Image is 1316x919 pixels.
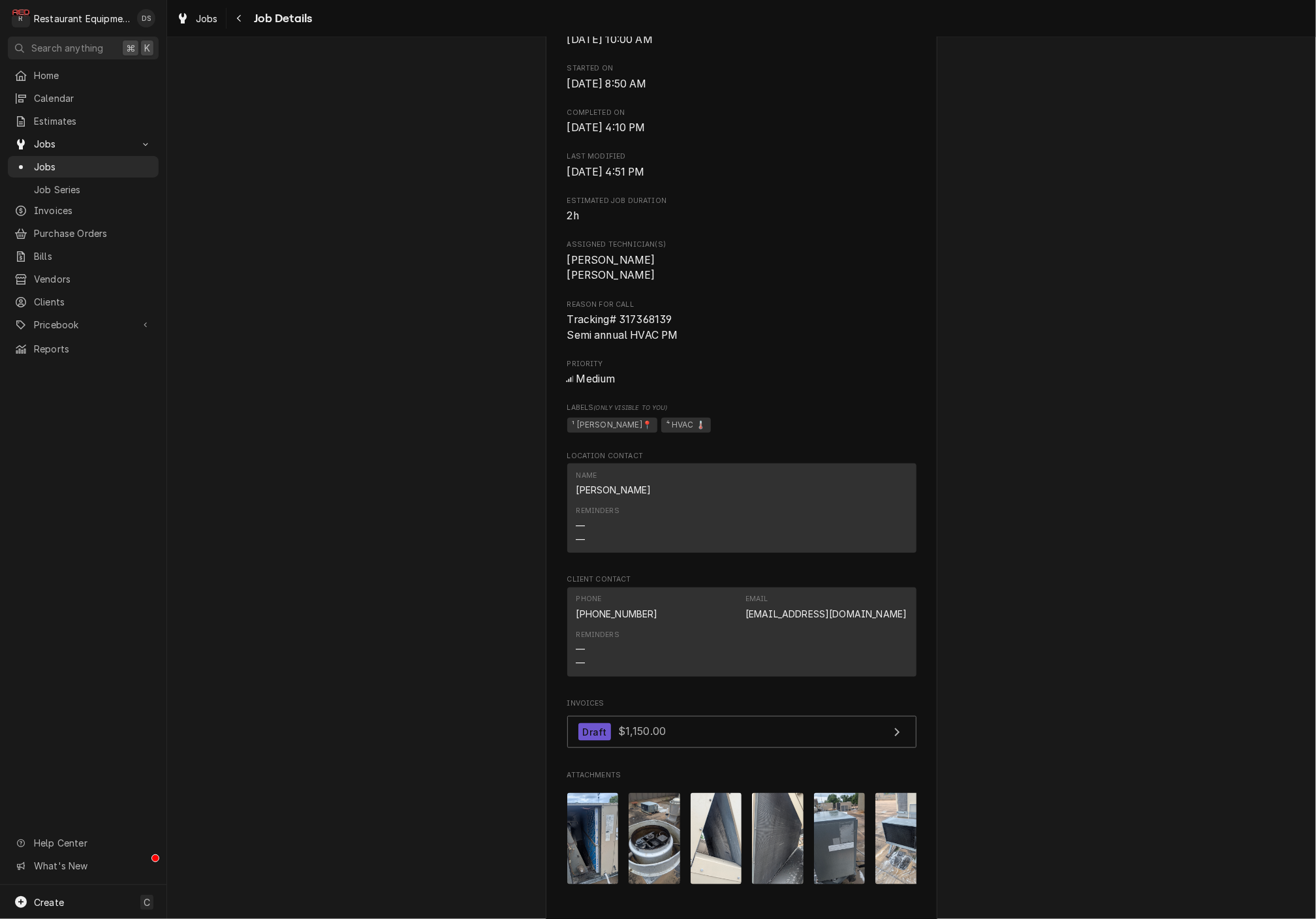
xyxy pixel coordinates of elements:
[34,69,152,82] span: Home
[567,300,916,343] div: Reason For Call
[567,151,916,162] span: Last Modified
[576,594,602,604] div: Phone
[576,608,658,619] a: [PHONE_NUMBER]
[576,483,651,497] div: [PERSON_NAME]
[567,253,916,283] span: Assigned Technician(s)
[567,313,678,341] span: Tracking# 317368139 Semi annual HVAC PM
[34,226,152,240] span: Purchase Orders
[567,33,653,46] span: [DATE] 10:00 AM
[567,269,655,281] span: [PERSON_NAME]
[567,254,655,266] span: [PERSON_NAME]
[875,793,927,884] img: MaXii3QxRiGTjC2Ygq9a
[34,249,152,263] span: Bills
[8,314,159,335] a: Go to Pricebook
[34,160,152,174] span: Jobs
[567,312,916,343] span: Reason For Call
[593,404,667,411] span: (Only Visible to You)
[567,196,916,224] div: Estimated Job Duration
[576,656,586,670] div: —
[576,519,586,533] div: —
[137,9,155,27] div: Derek Stewart's Avatar
[567,698,916,709] span: Invoices
[567,63,916,74] span: Started On
[567,359,916,369] span: Priority
[567,151,916,179] div: Last Modified
[576,630,619,640] div: Reminders
[34,295,152,309] span: Clients
[250,10,313,27] span: Job Details
[576,533,586,546] div: —
[8,245,159,267] a: Bills
[8,200,159,221] a: Invoices
[34,204,152,217] span: Invoices
[567,76,916,92] span: Started On
[567,121,646,134] span: [DATE] 4:10 PM
[567,793,619,884] img: xlR3cG9jQpCnwGM6zKqL
[567,166,645,178] span: [DATE] 4:51 PM
[34,318,133,332] span: Pricebook
[8,338,159,360] a: Reports
[567,208,916,224] span: Estimated Job Duration
[576,471,651,497] div: Name
[8,291,159,313] a: Clients
[576,642,586,656] div: —
[567,78,647,90] span: [DATE] 8:50 AM
[144,41,150,55] span: K
[567,300,916,310] span: Reason For Call
[567,451,916,461] span: Location Contact
[618,725,666,738] span: $1,150.00
[567,371,916,387] span: Priority
[661,418,711,433] span: ⁴ HVAC 🌡️
[34,91,152,105] span: Calendar
[567,240,916,283] div: Assigned Technician(s)
[567,770,916,781] span: Attachments
[34,859,151,873] span: What's New
[34,272,152,286] span: Vendors
[196,12,218,25] span: Jobs
[567,587,916,683] div: Client Contact List
[567,108,916,136] div: Completed On
[745,594,907,620] div: Email
[567,451,916,559] div: Location Contact
[34,183,152,196] span: Job Series
[576,594,658,620] div: Phone
[171,8,223,29] a: Jobs
[34,12,130,25] div: Restaurant Equipment Diagnostics
[8,179,159,200] a: Job Series
[8,110,159,132] a: Estimates
[691,793,742,884] img: 5Dhp9t9SxOy3yKY52d0B
[34,836,151,850] span: Help Center
[567,574,916,585] span: Client Contact
[567,108,916,118] span: Completed On
[144,896,150,909] span: C
[567,770,916,895] div: Attachments
[8,156,159,178] a: Jobs
[8,87,159,109] a: Calendar
[137,9,155,27] div: DS
[752,793,804,884] img: wDHydGAROb9UwxJ36ZgE
[12,9,30,27] div: Restaurant Equipment Diagnostics's Avatar
[814,793,866,884] img: biDGpuK7QfK5SF6QdH9y
[229,8,250,29] button: Navigate back
[567,371,916,387] div: Medium
[8,65,159,86] a: Home
[567,716,916,748] a: View Invoice
[567,463,916,559] div: Location Contact List
[567,403,916,435] div: [object Object]
[745,594,768,604] div: Email
[8,855,159,877] a: Go to What's New
[8,832,159,854] a: Go to Help Center
[8,37,159,59] button: Search anything⌘K
[567,32,916,48] span: Scheduled For
[578,723,612,741] div: Draft
[567,63,916,91] div: Started On
[567,698,916,755] div: Invoices
[567,120,916,136] span: Completed On
[34,342,152,356] span: Reports
[567,418,658,433] span: ¹ [PERSON_NAME]📍
[8,268,159,290] a: Vendors
[576,630,619,670] div: Reminders
[567,416,916,435] span: [object Object]
[567,574,916,682] div: Client Contact
[567,403,916,413] span: Labels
